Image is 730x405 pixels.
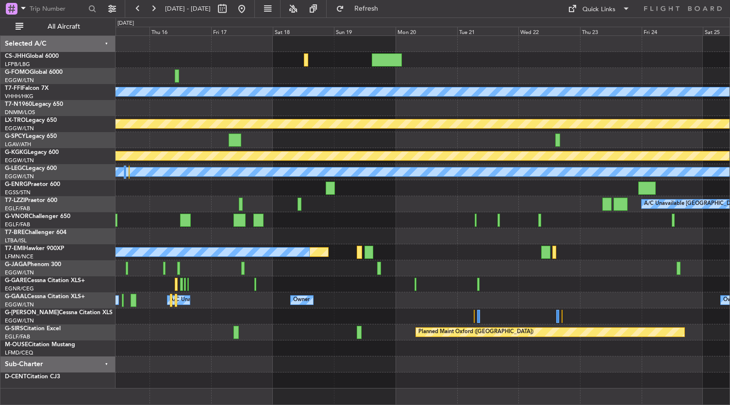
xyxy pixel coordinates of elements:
[5,230,25,236] span: T7-BRE
[5,237,27,244] a: LTBA/ISL
[580,27,642,35] div: Thu 23
[5,253,33,260] a: LFMN/NCE
[5,326,61,332] a: G-SIRSCitation Excel
[5,349,33,356] a: LFMD/CEQ
[5,333,30,340] a: EGLF/FAB
[518,27,580,35] div: Wed 22
[5,246,64,252] a: T7-EMIHawker 900XP
[5,310,113,316] a: G-[PERSON_NAME]Cessna Citation XLS
[5,69,63,75] a: G-FOMOGlobal 6000
[5,69,30,75] span: G-FOMO
[211,27,273,35] div: Fri 17
[5,246,24,252] span: T7-EMI
[117,19,134,28] div: [DATE]
[457,27,519,35] div: Tue 21
[5,182,28,187] span: G-ENRG
[5,301,34,308] a: EGGW/LTN
[5,285,34,292] a: EGNR/CEG
[5,166,26,171] span: G-LEGC
[582,5,615,15] div: Quick Links
[5,150,59,155] a: G-KGKGLegacy 600
[418,325,533,339] div: Planned Maint Oxford ([GEOGRAPHIC_DATA])
[5,157,34,164] a: EGGW/LTN
[563,1,635,17] button: Quick Links
[5,294,27,300] span: G-GAAL
[25,23,102,30] span: All Aircraft
[5,118,57,123] a: LX-TROLegacy 650
[346,5,387,12] span: Refresh
[5,278,85,284] a: G-GARECessna Citation XLS+
[5,294,85,300] a: G-GAALCessna Citation XLS+
[30,1,85,16] input: Trip Number
[5,262,61,268] a: G-JAGAPhenom 300
[5,205,30,212] a: EGLF/FAB
[5,326,23,332] span: G-SIRS
[5,85,22,91] span: T7-FFI
[273,27,334,35] div: Sat 18
[5,214,70,219] a: G-VNORChallenger 650
[5,125,34,132] a: EGGW/LTN
[5,141,31,148] a: LGAV/ATH
[5,101,63,107] a: T7-N1960Legacy 650
[5,374,60,380] a: D-CENTCitation CJ3
[5,310,59,316] span: G-[PERSON_NAME]
[5,182,60,187] a: G-ENRGPraetor 600
[5,198,57,203] a: T7-LZZIPraetor 600
[5,262,27,268] span: G-JAGA
[165,4,211,13] span: [DATE] - [DATE]
[5,230,66,236] a: T7-BREChallenger 604
[334,27,396,35] div: Sun 19
[5,221,30,228] a: EGLF/FAB
[5,93,33,100] a: VHHH/HKG
[5,173,34,180] a: EGGW/LTN
[88,27,150,35] div: Wed 15
[5,53,26,59] span: CS-JHH
[332,1,390,17] button: Refresh
[5,134,26,139] span: G-SPCY
[396,27,457,35] div: Mon 20
[5,85,49,91] a: T7-FFIFalcon 7X
[5,198,25,203] span: T7-LZZI
[149,27,211,35] div: Thu 16
[5,134,57,139] a: G-SPCYLegacy 650
[5,109,35,116] a: DNMM/LOS
[5,374,27,380] span: D-CENT
[293,293,310,307] div: Owner
[5,118,26,123] span: LX-TRO
[642,27,703,35] div: Fri 24
[5,101,32,107] span: T7-N1960
[5,150,28,155] span: G-KGKG
[5,342,28,348] span: M-OUSE
[5,214,29,219] span: G-VNOR
[5,61,30,68] a: LFPB/LBG
[5,77,34,84] a: EGGW/LTN
[5,278,27,284] span: G-GARE
[5,189,31,196] a: EGSS/STN
[5,317,34,324] a: EGGW/LTN
[5,166,57,171] a: G-LEGCLegacy 600
[11,19,105,34] button: All Aircraft
[5,342,75,348] a: M-OUSECitation Mustang
[5,53,59,59] a: CS-JHHGlobal 6000
[5,269,34,276] a: EGGW/LTN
